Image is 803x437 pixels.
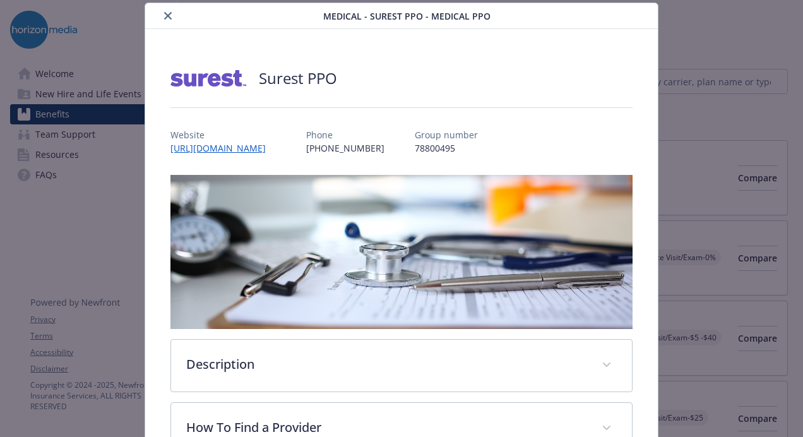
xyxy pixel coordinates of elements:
[171,340,632,392] div: Description
[170,128,276,141] p: Website
[160,8,175,23] button: close
[306,141,384,155] p: [PHONE_NUMBER]
[415,128,478,141] p: Group number
[323,9,491,23] span: Medical - Surest PPO - Medical PPO
[259,68,337,89] h2: Surest PPO
[415,141,478,155] p: 78800495
[170,175,633,329] img: banner
[186,355,586,374] p: Description
[170,59,246,97] img: Surest
[186,418,586,437] p: How To Find a Provider
[170,142,276,154] a: [URL][DOMAIN_NAME]
[306,128,384,141] p: Phone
